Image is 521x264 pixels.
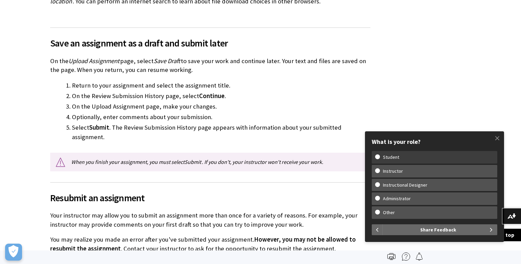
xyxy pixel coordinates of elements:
img: Follow this page [415,252,423,261]
p: You may realize you made an error after you've submitted your assignment. . Contact your instruct... [50,235,370,253]
span: Submit [89,124,109,131]
span: Save an assignment as a draft and submit later [50,36,370,50]
span: Share Feedback [420,224,456,235]
p: On the page, select to save your work and continue later. Your text and files are saved on the pa... [50,57,370,74]
span: Continue [199,92,225,100]
w-span: Instructor [375,168,411,174]
p: When you finish your assignment, you must select . If you don't, your instructor won't receive yo... [50,153,370,171]
span: Save Draft [154,57,180,65]
img: Print [387,252,395,261]
span: Submit [185,158,201,165]
li: Optionally, enter comments about your submission. [72,112,370,122]
w-span: Student [375,154,407,160]
w-span: Other [375,210,403,215]
li: On the Review Submission History page, select . [72,91,370,101]
p: Your instructor may allow you to submit an assignment more than once for a variety of reasons. Fo... [50,211,370,229]
img: More help [402,252,410,261]
button: Open Preferences [5,244,22,261]
w-span: Instructional Designer [375,182,435,188]
span: Upload Assignment [69,57,119,65]
w-span: Administrator [375,196,419,202]
li: Return to your assignment and select the assignment title. [72,81,370,90]
button: Share Feedback [383,224,497,235]
div: What is your role? [372,138,497,146]
span: Resubmit an assignment [50,191,370,205]
li: On the Upload Assignment page, make your changes. [72,102,370,111]
li: Select . The Review Submission History page appears with information about your submitted assignm... [72,123,370,142]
